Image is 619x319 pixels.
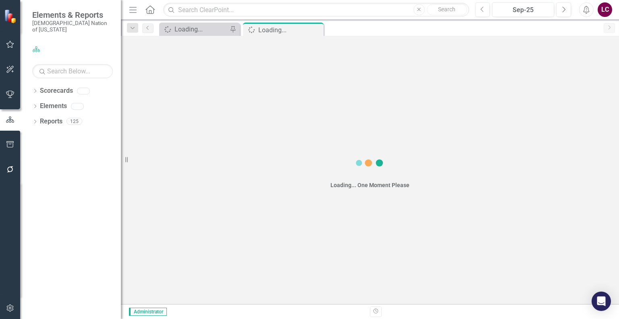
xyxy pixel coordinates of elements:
button: Search [427,4,467,15]
div: 125 [66,118,82,125]
span: Administrator [129,308,167,316]
div: Sep-25 [495,5,551,15]
span: Search [438,6,455,13]
img: ClearPoint Strategy [4,9,18,23]
a: Scorecards [40,86,73,96]
a: Elements [40,102,67,111]
div: Loading... [258,25,322,35]
div: Open Intercom Messenger [592,292,611,311]
a: Reports [40,117,62,126]
div: Loading... [174,24,228,34]
div: Loading... One Moment Please [330,181,409,189]
button: Sep-25 [492,2,554,17]
span: Elements & Reports [32,10,113,20]
small: [DEMOGRAPHIC_DATA] Nation of [US_STATE] [32,20,113,33]
input: Search Below... [32,64,113,78]
button: LC [598,2,612,17]
input: Search ClearPoint... [163,3,469,17]
a: Loading... [161,24,228,34]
